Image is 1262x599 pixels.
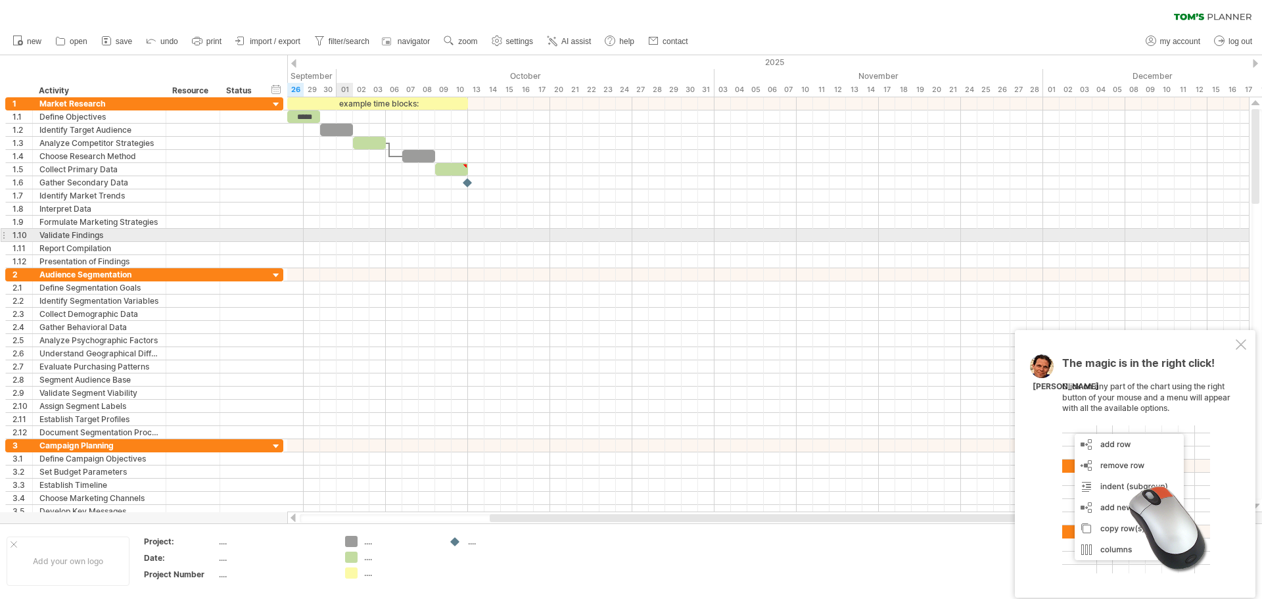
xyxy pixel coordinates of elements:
div: Friday, 3 October 2025 [369,83,386,97]
div: Tuesday, 30 September 2025 [320,83,337,97]
div: 1.7 [12,189,32,202]
div: Status [226,84,255,97]
span: my account [1160,37,1200,46]
div: Tuesday, 2 December 2025 [1060,83,1076,97]
a: import / export [232,33,304,50]
div: Wednesday, 10 December 2025 [1158,83,1175,97]
div: 2.4 [12,321,32,333]
div: Market Research [39,97,159,110]
div: Tuesday, 14 October 2025 [484,83,501,97]
div: Friday, 7 November 2025 [780,83,797,97]
div: Interpret Data [39,203,159,215]
span: print [206,37,222,46]
span: The magic is in the right click! [1062,356,1215,376]
div: .... [364,536,436,547]
span: undo [160,37,178,46]
div: November 2025 [714,69,1043,83]
div: Evaluate Purchasing Patterns [39,360,159,373]
div: Monday, 20 October 2025 [550,83,567,97]
div: Wednesday, 19 November 2025 [912,83,928,97]
div: Establish Timeline [39,479,159,491]
div: example time blocks: [287,97,468,110]
span: AI assist [561,37,591,46]
a: log out [1211,33,1256,50]
div: Wednesday, 15 October 2025 [501,83,517,97]
span: log out [1228,37,1252,46]
div: Define Campaign Objectives [39,452,159,465]
div: 3.3 [12,479,32,491]
div: Monday, 3 November 2025 [714,83,731,97]
div: Monday, 29 September 2025 [304,83,320,97]
div: .... [219,536,329,547]
div: Friday, 5 December 2025 [1109,83,1125,97]
div: Formulate Marketing Strategies [39,216,159,228]
div: Identify Market Trends [39,189,159,202]
div: Assign Segment Labels [39,400,159,412]
div: Monday, 15 December 2025 [1207,83,1224,97]
div: Wednesday, 8 October 2025 [419,83,435,97]
div: Wednesday, 12 November 2025 [830,83,846,97]
div: Wednesday, 22 October 2025 [583,83,599,97]
div: Wednesday, 5 November 2025 [747,83,764,97]
div: Gather Secondary Data [39,176,159,189]
div: 1.8 [12,203,32,215]
div: 2.8 [12,373,32,386]
div: 2.9 [12,387,32,399]
span: settings [506,37,533,46]
div: Tuesday, 16 December 2025 [1224,83,1240,97]
div: Friday, 24 October 2025 [616,83,632,97]
a: undo [143,33,182,50]
div: .... [468,536,540,547]
div: Thursday, 16 October 2025 [517,83,534,97]
a: open [52,33,91,50]
div: Friday, 26 September 2025 [287,83,304,97]
div: Tuesday, 21 October 2025 [567,83,583,97]
a: my account [1142,33,1204,50]
div: Friday, 31 October 2025 [698,83,714,97]
a: settings [488,33,537,50]
div: Tuesday, 25 November 2025 [977,83,994,97]
div: Analyze Competitor Strategies [39,137,159,149]
a: save [98,33,136,50]
div: 1.2 [12,124,32,136]
div: Thursday, 23 October 2025 [599,83,616,97]
div: Tuesday, 9 December 2025 [1142,83,1158,97]
div: Understand Geographical Differences [39,347,159,360]
div: 1.5 [12,163,32,176]
div: Define Segmentation Goals [39,281,159,294]
div: Thursday, 4 December 2025 [1092,83,1109,97]
div: Tuesday, 4 November 2025 [731,83,747,97]
span: save [116,37,132,46]
div: Wednesday, 29 October 2025 [665,83,682,97]
a: contact [645,33,692,50]
span: import / export [250,37,300,46]
a: navigator [380,33,434,50]
div: Monday, 13 October 2025 [468,83,484,97]
div: .... [219,569,329,580]
div: Monday, 27 October 2025 [632,83,649,97]
div: Click on any part of the chart using the right button of your mouse and a menu will appear with a... [1062,358,1233,573]
div: 2.5 [12,334,32,347]
div: 3.4 [12,492,32,504]
div: Thursday, 11 December 2025 [1175,83,1191,97]
div: Friday, 21 November 2025 [945,83,961,97]
div: Wednesday, 17 December 2025 [1240,83,1257,97]
span: open [70,37,87,46]
div: Monday, 1 December 2025 [1043,83,1060,97]
a: help [601,33,638,50]
div: 2.1 [12,281,32,294]
div: Thursday, 6 November 2025 [764,83,780,97]
div: October 2025 [337,69,714,83]
div: 2.3 [12,308,32,320]
div: Friday, 10 October 2025 [452,83,468,97]
div: Define Objectives [39,110,159,123]
div: 2.10 [12,400,32,412]
div: Project Number [144,569,216,580]
div: Thursday, 13 November 2025 [846,83,862,97]
div: 2.2 [12,295,32,307]
div: .... [219,552,329,563]
div: 3.5 [12,505,32,517]
div: .... [364,567,436,579]
div: 3.2 [12,466,32,478]
div: Monday, 6 October 2025 [386,83,402,97]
